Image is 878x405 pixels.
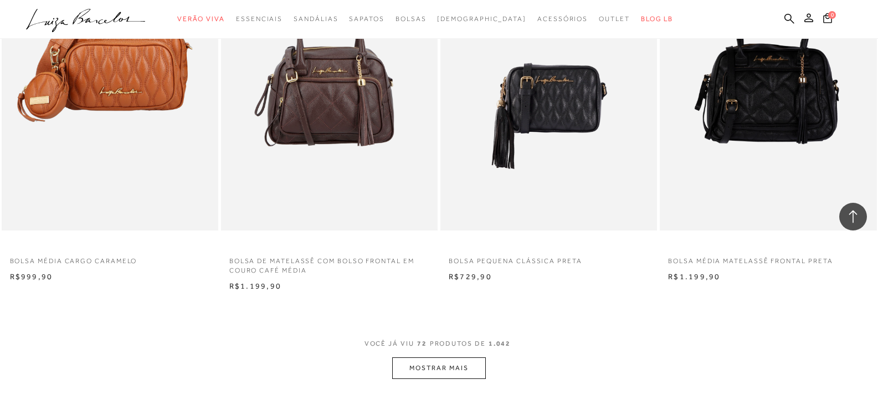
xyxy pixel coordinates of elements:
[449,272,492,281] span: R$729,90
[537,15,588,23] span: Acessórios
[221,250,438,275] a: BOLSA DE MATELASSÊ COM BOLSO FRONTAL EM COURO CAFÉ MÉDIA
[236,9,283,29] a: categoryNavScreenReaderText
[229,281,281,290] span: R$1.199,90
[294,9,338,29] a: categoryNavScreenReaderText
[437,15,526,23] span: [DEMOGRAPHIC_DATA]
[440,250,657,266] a: BOLSA PEQUENA CLÁSSICA PRETA
[10,272,53,281] span: R$999,90
[396,9,427,29] a: categoryNavScreenReaderText
[489,340,511,347] span: 1.042
[2,250,218,266] a: BOLSA MÉDIA CARGO CARAMELO
[364,340,514,347] span: VOCÊ JÁ VIU PRODUTOS DE
[392,357,485,379] button: MOSTRAR MAIS
[828,11,836,19] span: 0
[396,15,427,23] span: Bolsas
[177,9,225,29] a: categoryNavScreenReaderText
[349,15,384,23] span: Sapatos
[349,9,384,29] a: categoryNavScreenReaderText
[417,340,427,347] span: 72
[641,15,673,23] span: BLOG LB
[437,9,526,29] a: noSubCategoriesText
[660,250,876,266] a: BOLSA MÉDIA MATELASSÊ FRONTAL PRETA
[236,15,283,23] span: Essenciais
[641,9,673,29] a: BLOG LB
[599,9,630,29] a: categoryNavScreenReaderText
[537,9,588,29] a: categoryNavScreenReaderText
[599,15,630,23] span: Outlet
[177,15,225,23] span: Verão Viva
[820,12,835,27] button: 0
[668,272,720,281] span: R$1.199,90
[294,15,338,23] span: Sandálias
